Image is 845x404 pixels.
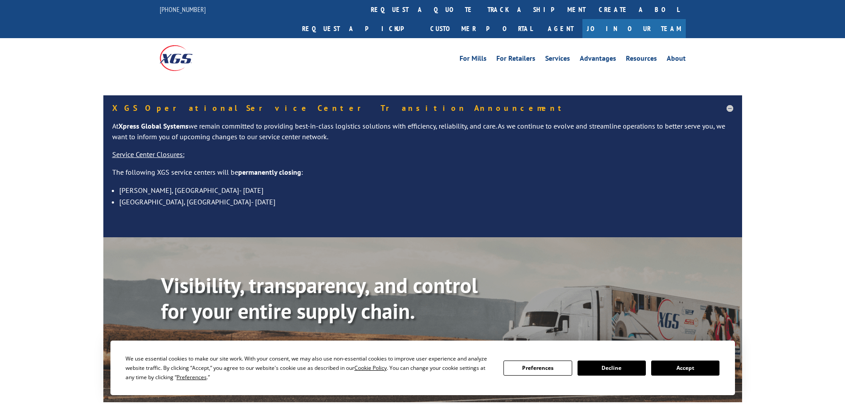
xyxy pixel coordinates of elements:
[112,167,733,185] p: The following XGS service centers will be :
[578,361,646,376] button: Decline
[177,373,207,381] span: Preferences
[582,19,686,38] a: Join Our Team
[112,104,733,112] h5: XGS Operational Service Center Transition Announcement
[580,55,616,65] a: Advantages
[545,55,570,65] a: Services
[118,122,189,130] strong: Xpress Global Systems
[110,341,735,395] div: Cookie Consent Prompt
[238,168,301,177] strong: permanently closing
[503,361,572,376] button: Preferences
[667,55,686,65] a: About
[460,55,487,65] a: For Mills
[651,361,719,376] button: Accept
[161,271,478,325] b: Visibility, transparency, and control for your entire supply chain.
[295,19,424,38] a: Request a pickup
[112,150,185,159] u: Service Center Closures:
[626,55,657,65] a: Resources
[119,196,733,208] li: [GEOGRAPHIC_DATA], [GEOGRAPHIC_DATA]- [DATE]
[160,5,206,14] a: [PHONE_NUMBER]
[354,364,387,372] span: Cookie Policy
[119,184,733,196] li: [PERSON_NAME], [GEOGRAPHIC_DATA]- [DATE]
[424,19,539,38] a: Customer Portal
[539,19,582,38] a: Agent
[496,55,535,65] a: For Retailers
[126,354,493,382] div: We use essential cookies to make our site work. With your consent, we may also use non-essential ...
[112,121,733,149] p: At we remain committed to providing best-in-class logistics solutions with efficiency, reliabilit...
